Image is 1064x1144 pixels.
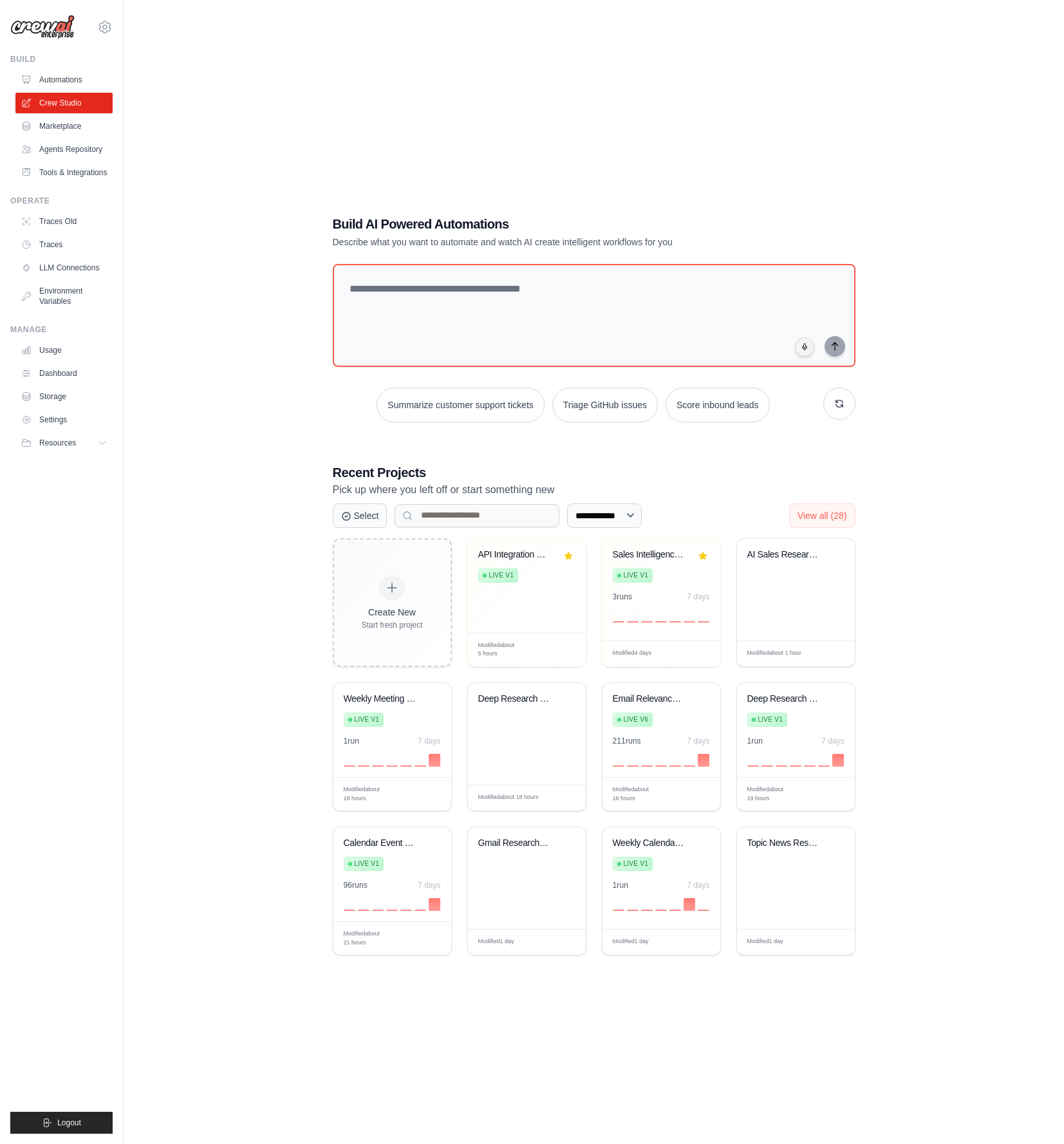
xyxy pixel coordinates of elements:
[684,621,695,623] div: Day 6: 0 executions
[383,789,415,799] div: Manage deployment
[613,621,624,623] div: Day 1: 0 executions
[333,236,765,248] p: Describe what you want to automate and watch AI create intelligent workflows for you
[821,736,844,746] div: 7 days
[747,838,825,849] div: Topic News Research Automation
[787,789,819,799] div: Manage deployment
[429,754,440,767] div: Day 7: 1 executions
[652,649,675,659] span: Manage
[747,736,763,746] div: 1 run
[613,736,641,746] div: 211 run s
[641,765,653,767] div: Day 3: 0 executions
[478,693,556,705] div: Deep Research & Google Docs Report Generator
[344,910,355,911] div: Day 1: 0 executions
[429,898,440,911] div: Day 7: 96 executions
[386,910,398,911] div: Day 4: 0 executions
[613,751,710,767] div: Activity over last 7 days
[761,765,773,767] div: Day 2: 0 executions
[698,754,709,767] div: Day 7: 211 executions
[823,388,855,420] button: Get new suggestions
[344,785,384,803] span: Modified about 18 hours
[669,621,681,623] div: Day 5: 0 executions
[698,621,709,623] div: Day 7: 0 executions
[758,715,783,725] span: Live v1
[747,649,802,658] span: Modified about 1 hour
[687,592,709,602] div: 7 days
[613,592,633,602] div: 3 run s
[747,937,783,946] span: Modified 1 day
[613,838,691,849] div: Weekly Calendar & Email Preparation Assistant
[790,765,801,767] div: Day 4: 0 executions
[383,933,415,943] div: Manage deployment
[344,693,422,705] div: Weekly Meeting Prep Assistant
[418,736,440,746] div: 7 days
[478,641,518,659] span: Modified about 5 hours
[333,215,765,233] h1: Build AI Powered Automations
[669,910,681,911] div: Day 5: 0 executions
[10,1112,113,1134] button: Logout
[818,765,830,767] div: Day 6: 0 executions
[613,607,710,623] div: Activity over last 7 days
[804,765,816,767] div: Day 5: 0 executions
[372,765,384,767] div: Day 3: 0 executions
[57,1118,81,1128] span: Logout
[747,751,845,767] div: Activity over last 7 days
[15,70,113,90] a: Automations
[344,751,441,767] div: Activity over last 7 days
[358,910,369,911] div: Day 2: 0 executions
[655,621,667,623] div: Day 4: 0 executions
[669,765,681,767] div: Day 5: 0 executions
[383,789,406,799] span: Manage
[478,838,556,849] div: Gmail Research & Team Update Automation
[420,933,431,943] span: Edit
[613,937,649,946] span: Modified 1 day
[383,933,406,943] span: Manage
[15,386,113,407] a: Storage
[652,937,675,947] span: Manage
[555,937,566,947] span: Edit
[627,910,639,911] div: Day 2: 0 executions
[15,139,113,160] a: Agents Repository
[10,15,75,39] img: Logo
[418,880,440,890] div: 7 days
[655,765,667,767] div: Day 4: 0 executions
[344,896,441,911] div: Activity over last 7 days
[10,324,113,335] div: Manage
[552,388,658,422] button: Triage GitHub issues
[747,693,825,705] div: Deep Research & Google Docs Analyzer
[689,649,700,659] span: Edit
[787,789,810,799] span: Manage
[478,549,556,561] div: API Integration Configuration Generator
[400,765,412,767] div: Day 5: 0 executions
[652,937,684,947] div: Manage deployment
[10,196,113,206] div: Operate
[624,570,648,581] span: Live v1
[695,549,710,563] button: Remove from favorites
[344,880,368,890] div: 96 run s
[832,754,844,767] div: Day 7: 1 executions
[15,162,113,183] a: Tools & Integrations
[613,910,624,911] div: Day 1: 0 executions
[420,789,431,799] span: Edit
[15,211,113,232] a: Traces Old
[333,464,855,482] h3: Recent Projects
[555,793,566,803] span: Edit
[776,765,787,767] div: Day 3: 0 executions
[613,785,653,803] span: Modified about 18 hours
[624,715,648,725] span: Live v6
[344,838,422,849] div: Calendar Event Preparation Assistant
[613,896,710,911] div: Activity over last 7 days
[386,765,398,767] div: Day 4: 0 executions
[415,765,426,767] div: Day 6: 0 executions
[613,693,691,705] div: Email Relevance & Reply Automation
[627,621,639,623] div: Day 2: 0 executions
[641,621,653,623] div: Day 3: 0 executions
[684,898,695,911] div: Day 6: 1 executions
[689,937,700,947] span: Edit
[400,910,412,911] div: Day 5: 0 executions
[15,93,113,113] a: Crew Studio
[795,337,814,357] button: Click to speak your automation idea
[561,549,575,563] button: Remove from favorites
[355,715,379,725] span: Live v1
[15,409,113,430] a: Settings
[747,549,825,561] div: AI Sales Research Assistant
